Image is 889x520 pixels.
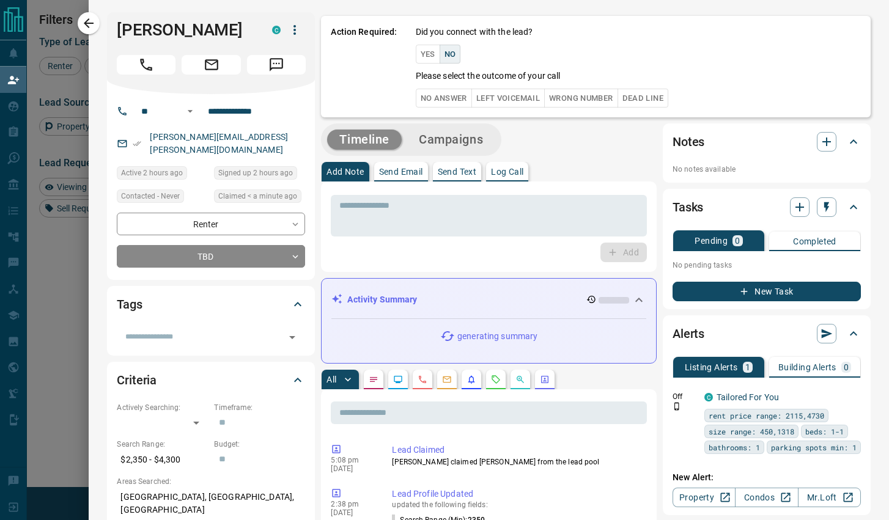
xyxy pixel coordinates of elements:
button: Campaigns [407,130,495,150]
div: Alerts [673,319,861,348]
p: updated the following fields: [392,500,642,509]
h1: [PERSON_NAME] [117,20,254,40]
svg: Agent Actions [540,375,550,384]
button: Open [183,104,197,119]
div: condos.ca [272,26,281,34]
span: size range: 450,1318 [709,425,794,438]
svg: Notes [369,375,378,384]
p: Completed [793,237,836,246]
h2: Notes [673,132,704,152]
span: Active 2 hours ago [121,167,183,179]
p: [DATE] [331,464,374,473]
div: Activity Summary [331,288,646,311]
p: Timeframe: [214,402,305,413]
p: 0 [735,236,740,245]
a: Property [673,488,736,507]
button: Wrong Number [544,89,618,108]
p: Building Alerts [778,363,836,372]
div: Tags [117,290,305,319]
a: Condos [735,488,798,507]
a: Tailored For You [717,392,779,402]
svg: Emails [442,375,452,384]
button: No [440,45,461,64]
p: 1 [745,363,750,372]
p: Pending [695,236,728,245]
div: Fri Aug 15 2025 [214,189,305,207]
button: Open [284,329,301,346]
p: Areas Searched: [117,476,305,487]
h2: Alerts [673,324,704,343]
p: Listing Alerts [685,363,738,372]
svg: Push Notification Only [673,402,681,411]
p: 0 [844,363,849,372]
p: Activity Summary [347,293,417,306]
p: Actively Searching: [117,402,208,413]
p: New Alert: [673,471,861,484]
span: bathrooms: 1 [709,441,760,453]
p: Lead Claimed [392,444,642,456]
span: Claimed < a minute ago [218,190,297,202]
span: beds: 1-1 [805,425,844,438]
a: [PERSON_NAME][EMAIL_ADDRESS][PERSON_NAME][DOMAIN_NAME] [150,132,288,155]
p: Log Call [491,167,523,176]
p: No pending tasks [673,256,861,274]
p: [PERSON_NAME] claimed [PERSON_NAME] from the lead pool [392,456,642,467]
div: condos.ca [704,393,713,401]
a: Mr.Loft [798,488,861,507]
div: Criteria [117,365,305,395]
span: Signed up 2 hours ago [218,167,293,179]
svg: Lead Browsing Activity [393,375,403,384]
span: rent price range: 2115,4730 [709,409,824,422]
button: Left Voicemail [471,89,545,108]
p: Search Range: [117,439,208,450]
p: Off [673,391,697,402]
span: Contacted - Never [121,190,180,202]
svg: Email Verified [133,139,141,148]
button: Dead Line [618,89,668,108]
svg: Listing Alerts [467,375,476,384]
h2: Criteria [117,370,157,390]
button: No Answer [416,89,472,108]
p: Action Required: [331,26,397,108]
p: Lead Profile Updated [392,488,642,500]
h2: Tasks [673,197,703,217]
button: New Task [673,282,861,301]
svg: Calls [418,375,427,384]
p: Send Email [379,167,423,176]
span: Message [247,55,306,75]
p: Add Note [326,167,364,176]
p: Please select the outcome of your call [416,70,561,82]
button: Yes [416,45,440,64]
div: Tasks [673,192,861,222]
svg: Opportunities [515,375,525,384]
button: Timeline [327,130,402,150]
div: Notes [673,127,861,156]
p: 2:38 pm [331,500,374,508]
p: $2,350 - $4,300 [117,450,208,470]
h2: Tags [117,295,142,314]
span: Call [117,55,175,75]
p: 5:08 pm [331,456,374,464]
div: Fri Aug 15 2025 [117,166,208,183]
p: [GEOGRAPHIC_DATA], [GEOGRAPHIC_DATA], [GEOGRAPHIC_DATA] [117,487,305,520]
p: [DATE] [331,508,374,517]
p: Budget: [214,439,305,450]
p: Did you connect with the lead? [416,26,533,38]
span: Email [182,55,240,75]
p: No notes available [673,164,861,175]
div: Renter [117,213,305,235]
div: Fri Aug 15 2025 [214,166,305,183]
span: parking spots min: 1 [771,441,857,453]
div: TBD [117,245,305,268]
p: All [326,375,336,384]
p: generating summary [457,330,537,343]
p: Send Text [438,167,477,176]
svg: Requests [491,375,501,384]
